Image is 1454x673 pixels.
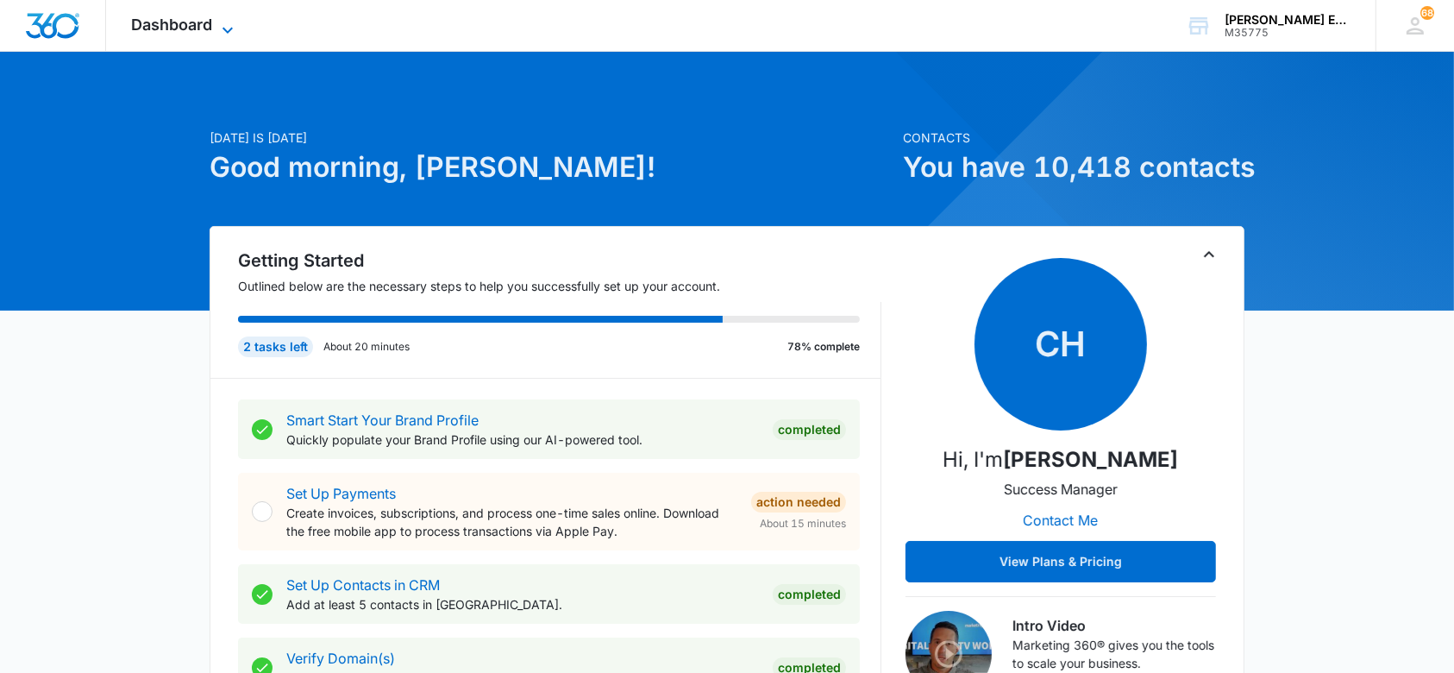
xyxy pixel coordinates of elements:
[238,336,313,357] div: 2 tasks left
[210,147,893,188] h1: Good morning, [PERSON_NAME]!
[906,541,1216,582] button: View Plans & Pricing
[751,492,846,513] div: Action Needed
[975,258,1147,431] span: CH
[773,584,846,605] div: Completed
[286,412,479,429] a: Smart Start Your Brand Profile
[903,147,1244,188] h1: You have 10,418 contacts
[943,444,1179,475] p: Hi, I'm
[1420,6,1434,20] span: 68
[286,504,737,540] p: Create invoices, subscriptions, and process one-time sales online. Download the free mobile app t...
[1006,500,1116,541] button: Contact Me
[903,129,1244,147] p: Contacts
[773,419,846,440] div: Completed
[210,129,893,147] p: [DATE] is [DATE]
[760,516,846,531] span: About 15 minutes
[286,576,440,594] a: Set Up Contacts in CRM
[1004,447,1179,472] strong: [PERSON_NAME]
[323,339,410,355] p: About 20 minutes
[1012,615,1216,636] h3: Intro Video
[1420,6,1434,20] div: notifications count
[238,248,881,274] h2: Getting Started
[1225,13,1351,27] div: account name
[286,431,759,449] p: Quickly populate your Brand Profile using our AI-powered tool.
[1225,27,1351,39] div: account id
[1012,636,1216,672] p: Marketing 360® gives you the tools to scale your business.
[1199,244,1219,265] button: Toggle Collapse
[286,595,759,613] p: Add at least 5 contacts in [GEOGRAPHIC_DATA].
[132,16,213,34] span: Dashboard
[238,277,881,295] p: Outlined below are the necessary steps to help you successfully set up your account.
[1004,479,1118,500] p: Success Manager
[787,339,860,355] p: 78% complete
[286,650,395,667] a: Verify Domain(s)
[286,485,396,502] a: Set Up Payments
